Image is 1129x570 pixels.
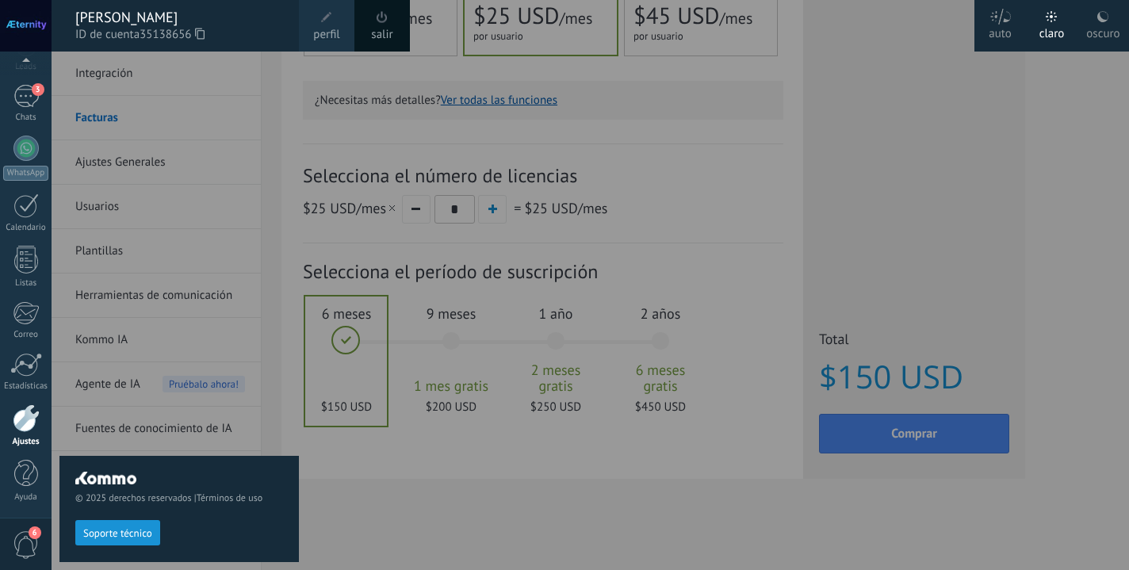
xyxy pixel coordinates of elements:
div: Ajustes [3,437,49,447]
span: 35138656 [140,26,205,44]
div: Ayuda [3,492,49,503]
span: ID de cuenta [75,26,283,44]
div: Calendario [3,223,49,233]
div: Correo [3,330,49,340]
span: perfil [313,26,339,44]
div: Listas [3,278,49,289]
div: WhatsApp [3,166,48,181]
a: Soporte técnico [75,526,160,538]
div: [PERSON_NAME] [75,9,283,26]
div: Chats [3,113,49,123]
button: Soporte técnico [75,520,160,545]
div: auto [989,10,1012,52]
div: Estadísticas [3,381,49,392]
a: salir [371,26,392,44]
span: 3 [32,83,44,96]
div: claro [1039,10,1065,52]
span: Soporte técnico [83,528,152,539]
span: 6 [29,526,41,539]
span: © 2025 derechos reservados | [75,492,283,504]
div: oscuro [1086,10,1119,52]
a: Términos de uso [197,492,262,504]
